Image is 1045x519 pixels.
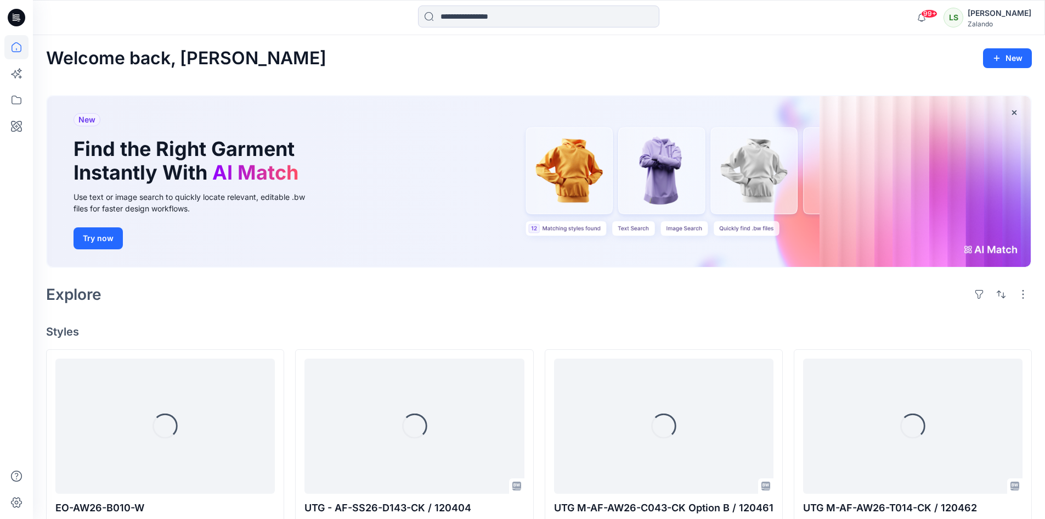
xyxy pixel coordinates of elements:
div: Use text or image search to quickly locate relevant, editable .bw files for faster design workflows. [74,191,320,214]
h2: Welcome back, [PERSON_NAME] [46,48,326,69]
button: New [983,48,1032,68]
div: LS [944,8,963,27]
div: [PERSON_NAME] [968,7,1031,20]
h2: Explore [46,286,101,303]
div: Zalando [968,20,1031,28]
span: New [78,113,95,126]
p: UTG M-AF-AW26-C043-CK Option B / 120461 [554,500,773,516]
h1: Find the Right Garment Instantly With [74,137,304,185]
button: Try now [74,227,123,249]
p: EO-AW26-B010-W [55,500,275,516]
span: AI Match [212,160,298,185]
span: 99+ [921,9,937,18]
p: UTG - AF-SS26-D143-CK / 120404 [304,500,524,516]
p: UTG M-AF-AW26-T014-CK / 120462 [803,500,1023,516]
h4: Styles [46,325,1032,338]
